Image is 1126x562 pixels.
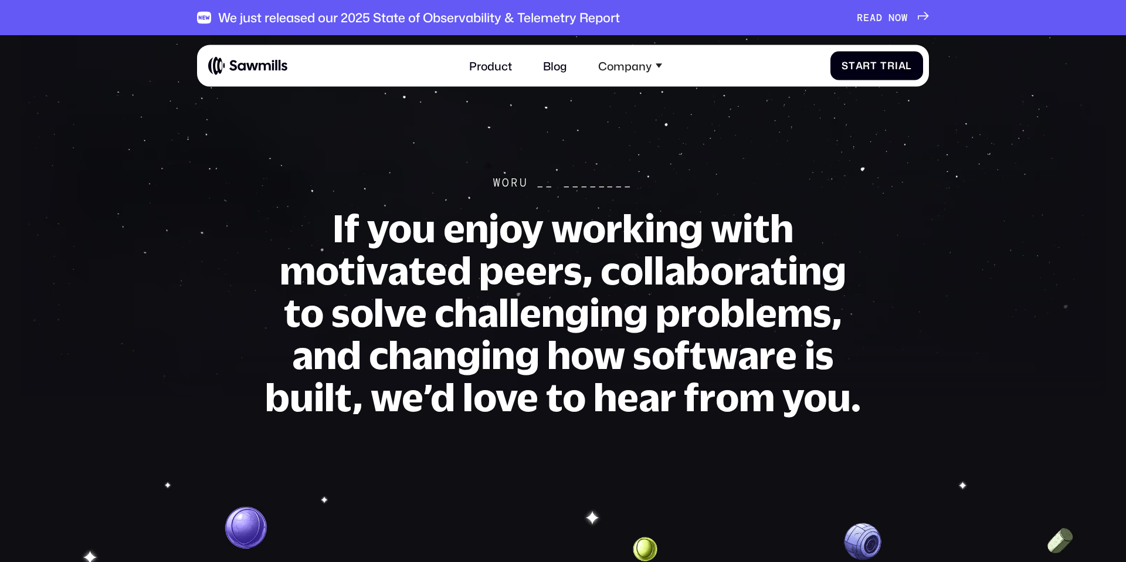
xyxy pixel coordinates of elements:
[857,12,863,23] span: R
[880,60,887,72] span: T
[856,60,863,72] span: a
[895,12,901,23] span: O
[888,12,895,23] span: N
[887,60,895,72] span: r
[901,12,908,23] span: W
[842,60,849,72] span: S
[218,10,620,25] div: We just released our 2025 State of Observability & Telemetry Report
[830,51,924,80] a: StartTrial
[264,206,862,418] h1: If you enjoy working with motivated peers, collaborating to solve challenging problems, and chang...
[898,60,906,72] span: a
[849,60,856,72] span: t
[870,12,876,23] span: A
[589,50,670,81] div: Company
[535,50,576,81] a: Blog
[857,12,929,23] a: READNOW
[461,50,521,81] a: Product
[905,60,912,72] span: l
[863,60,870,72] span: r
[493,176,633,189] div: WorU __ ________
[895,60,898,72] span: i
[598,59,652,72] div: Company
[876,12,883,23] span: D
[863,12,870,23] span: E
[870,60,877,72] span: t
